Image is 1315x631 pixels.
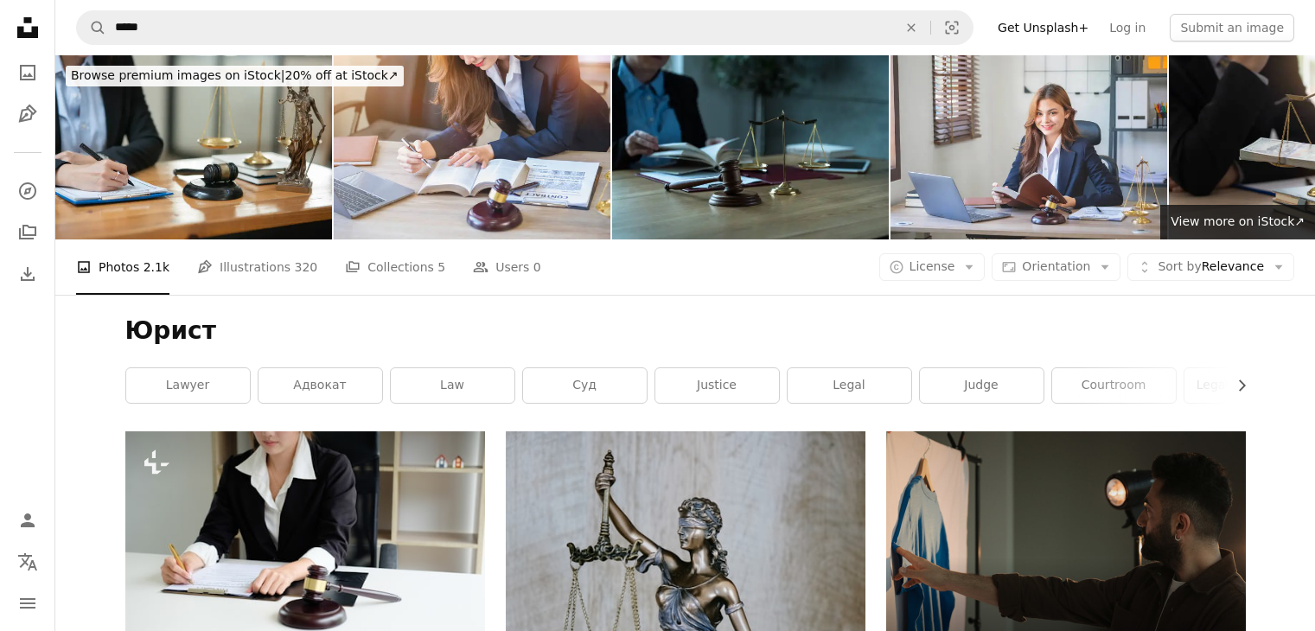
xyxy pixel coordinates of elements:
button: scroll list to the right [1226,368,1246,403]
a: legal [788,368,911,403]
a: Illustrations 320 [197,239,317,295]
button: Visual search [931,11,973,44]
form: Find visuals sitewide [76,10,973,45]
a: адвокат [259,368,382,403]
a: Log in / Sign up [10,503,45,538]
h1: Юрист [125,315,1246,347]
a: Illustrations [10,97,45,131]
a: Collections 5 [345,239,445,295]
span: 320 [295,258,318,277]
span: Orientation [1022,259,1090,273]
button: Orientation [992,253,1120,281]
a: Photos [10,55,45,90]
span: 0 [533,258,541,277]
a: lawyer [126,368,250,403]
button: Menu [10,586,45,621]
span: Sort by [1158,259,1201,273]
span: License [910,259,955,273]
a: Browse premium images on iStock|20% off at iStock↗ [55,55,414,97]
button: Language [10,545,45,579]
button: Search Unsplash [77,11,106,44]
a: judge [920,368,1044,403]
button: Sort byRelevance [1127,253,1294,281]
button: License [879,253,986,281]
a: Collections [10,215,45,250]
a: Judge gavel Justice lawyers, Business woman in suit or lawyer working on a documents. Legal law, ... [125,543,485,558]
a: justice [655,368,779,403]
span: Browse premium images on iStock | [71,68,284,82]
button: Clear [892,11,930,44]
a: Explore [10,174,45,208]
a: legal document [1184,368,1308,403]
div: 20% off at iStock ↗ [66,66,404,86]
a: суд [523,368,647,403]
a: View more on iStock↗ [1160,205,1315,239]
span: Relevance [1158,258,1264,276]
a: Log in [1099,14,1156,41]
a: courtroom [1052,368,1176,403]
a: Get Unsplash+ [987,14,1099,41]
img: Law, Counsel, Agreement, Contract, Lawyer, Advising on litigation matters and signing contracts a... [890,55,1167,239]
a: Download History [10,257,45,291]
a: Users 0 [473,239,541,295]
img: Lawyer [55,55,332,239]
img: Law, Consultation, Agreement, Contract, Lawyers advice on litigation matters and sign contracts a... [334,55,610,239]
img: Lawyer office. Statue of Justice with scales and lawyer working on papers, Advice and justice con... [612,55,889,239]
button: Submit an image [1170,14,1294,41]
span: 5 [437,258,445,277]
span: View more on iStock ↗ [1171,214,1305,228]
a: law [391,368,514,403]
